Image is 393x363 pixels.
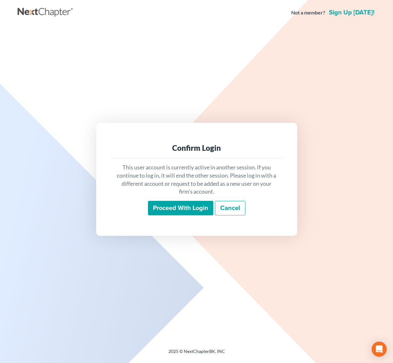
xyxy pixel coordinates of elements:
div: 2025 © NextChapterBK, INC [18,348,376,360]
strong: Not a member? [291,9,325,16]
div: Confirm Login [116,143,277,153]
a: Sign up [DATE]! [328,9,376,16]
a: Cancel [215,201,245,215]
p: This user account is currently active in another session. If you continue to log in, it will end ... [116,163,277,196]
div: Open Intercom Messenger [372,342,387,357]
input: Proceed with login [148,201,213,215]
